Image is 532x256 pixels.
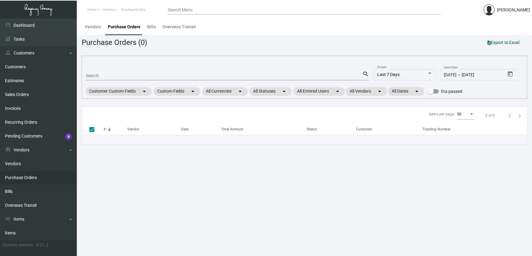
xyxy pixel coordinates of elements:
[362,70,369,78] mat-icon: search
[377,72,400,77] span: Last 7 Days
[202,87,248,96] mat-chip: All Currencies
[104,126,106,132] div: #
[108,24,140,30] div: Purchase Orders
[147,24,156,30] div: Bills
[457,112,461,116] span: 50
[104,126,127,132] div: #
[221,126,307,132] div: Total Amount
[88,8,97,12] span: Home
[127,126,139,132] div: Vendor
[2,242,34,248] div: Current version:
[36,242,49,248] div: 0.51.2
[249,87,291,96] mat-chip: All Statuses
[376,88,383,95] mat-icon: arrow_drop_down
[483,37,525,48] button: Export to Excel
[457,112,474,117] mat-select: Items per page:
[483,4,495,15] img: admin@bootstrapmaster.com
[221,126,243,132] div: Total Amount
[189,88,197,95] mat-icon: arrow_drop_down
[181,126,189,132] div: Date
[413,88,421,95] mat-icon: arrow_drop_down
[82,37,147,48] div: Purchase Orders (0)
[422,126,527,132] div: Tracking Number
[162,24,196,30] div: Overseas Transit
[237,88,244,95] mat-icon: arrow_drop_down
[388,87,424,96] mat-chip: All Dates
[441,88,462,95] span: Eta passed
[293,87,345,96] mat-chip: All Entered Users
[444,73,456,78] input: Start date
[346,87,387,96] mat-chip: All Vendors
[505,110,514,120] button: Previous page
[429,111,455,117] div: Items per page:
[154,87,200,96] mat-chip: Custom Fields
[85,24,101,30] div: Vendors
[307,126,356,132] div: Status
[458,73,460,78] span: –
[422,126,451,132] div: Tracking Number
[141,88,148,95] mat-icon: arrow_drop_down
[514,110,524,120] button: Next page
[103,8,115,12] span: Vendors
[280,88,288,95] mat-icon: arrow_drop_down
[505,69,515,79] button: Open calendar
[485,113,495,118] div: 0 of 0
[487,40,520,45] span: Export to Excel
[356,126,422,132] div: Customer
[181,126,221,132] div: Date
[307,126,317,132] div: Status
[85,87,152,96] mat-chip: Customer Custom Fields
[497,7,530,13] div: [PERSON_NAME]
[462,73,491,78] input: End date
[334,88,341,95] mat-icon: arrow_drop_down
[127,126,181,132] div: Vendor
[356,126,372,132] div: Customer
[121,8,146,12] span: PurchaseOrders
